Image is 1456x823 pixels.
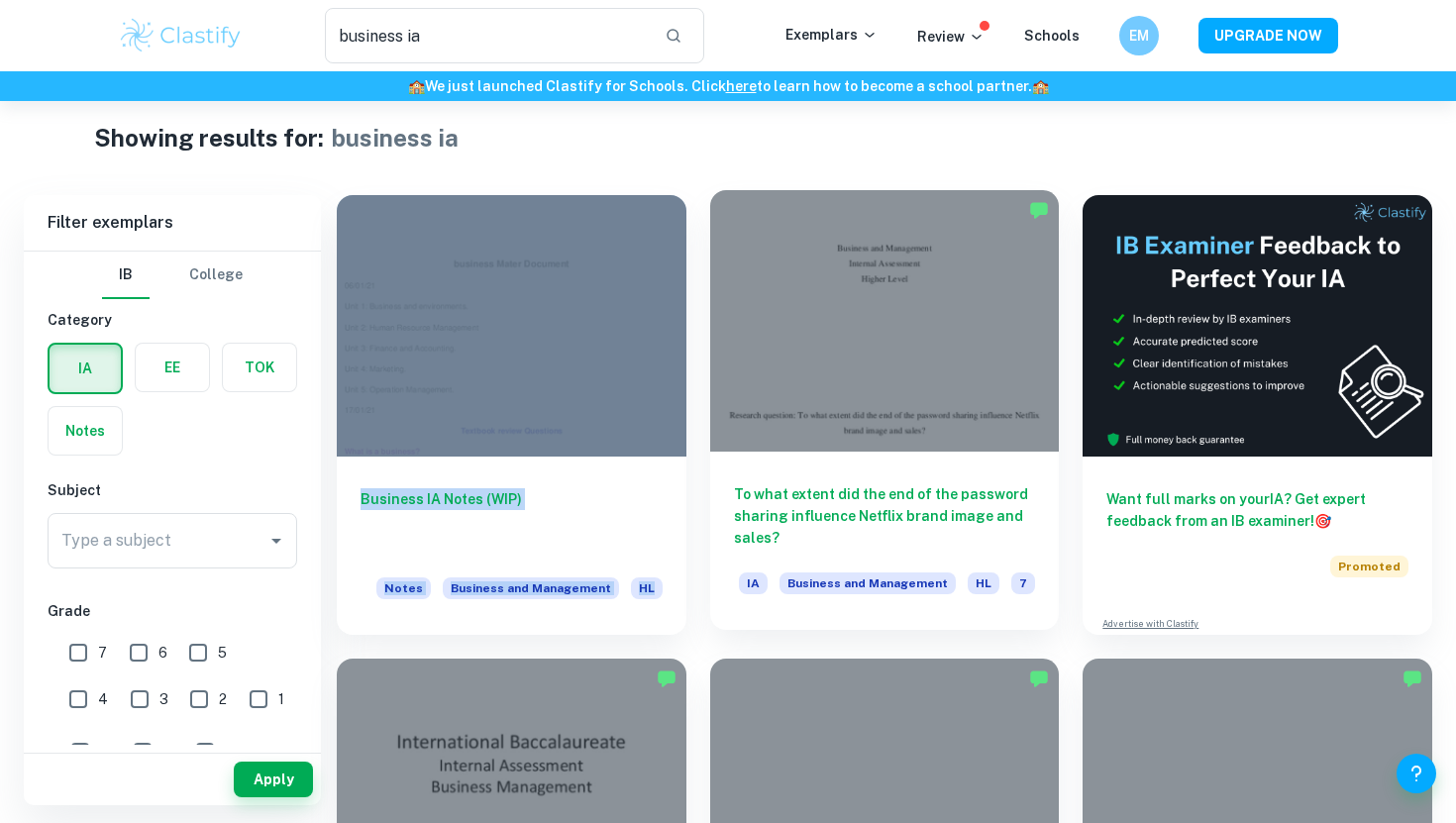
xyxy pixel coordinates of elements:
[739,572,768,594] span: IA
[1106,488,1408,532] h6: Want full marks on your IA ? Get expert feedback from an IB examiner!
[361,488,663,554] h6: Business IA Notes (WIP)
[1083,195,1432,635] a: Want full marks on yourIA? Get expert feedback from an IB examiner!PromotedAdvertise with Clastify
[49,407,122,455] button: Notes
[1102,617,1198,631] a: Advertise with Clastify
[189,252,243,299] button: College
[4,75,1452,97] h6: We just launched Clastify for Schools. Click to learn how to become a school partner.
[94,120,324,155] h1: Showing results for:
[917,26,985,48] p: Review
[100,741,110,763] span: A
[159,688,168,710] span: 3
[337,195,686,635] a: Business IA Notes (WIP)NotesBusiness and ManagementHL
[218,642,227,664] span: 5
[332,120,459,155] h1: business ia
[98,688,108,710] span: 4
[1011,572,1035,594] span: 7
[1403,669,1422,688] img: Marked
[48,600,297,622] h6: Grade
[158,642,167,664] span: 6
[98,642,107,664] span: 7
[223,344,296,391] button: TOK
[1024,28,1080,44] a: Schools
[785,24,878,46] p: Exemplars
[631,577,663,599] span: HL
[102,252,243,299] div: Filter type choice
[968,572,999,594] span: HL
[278,688,284,710] span: 1
[50,345,121,392] button: IA
[408,78,425,94] span: 🏫
[1128,25,1151,47] h6: EM
[136,344,209,391] button: EE
[734,483,1036,549] h6: To what extent did the end of the password sharing influence Netflix brand image and sales?
[1330,556,1408,577] span: Promoted
[1397,754,1436,793] button: Help and Feedback
[710,195,1060,635] a: To what extent did the end of the password sharing influence Netflix brand image and sales?IABusi...
[219,688,227,710] span: 2
[1083,195,1432,457] img: Thumbnail
[325,8,649,63] input: Search for any exemplars...
[225,741,235,763] span: C
[443,577,619,599] span: Business and Management
[262,527,290,555] button: Open
[1029,200,1049,220] img: Marked
[1314,513,1331,529] span: 🎯
[726,78,757,94] a: here
[48,479,297,501] h6: Subject
[780,572,956,594] span: Business and Management
[1198,18,1338,53] button: UPGRADE NOW
[1032,78,1049,94] span: 🏫
[162,741,172,763] span: B
[1119,16,1159,55] button: EM
[1029,669,1049,688] img: Marked
[657,669,676,688] img: Marked
[48,309,297,331] h6: Category
[234,762,313,797] button: Apply
[102,252,150,299] button: IB
[376,577,431,599] span: Notes
[118,16,244,55] img: Clastify logo
[24,195,321,251] h6: Filter exemplars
